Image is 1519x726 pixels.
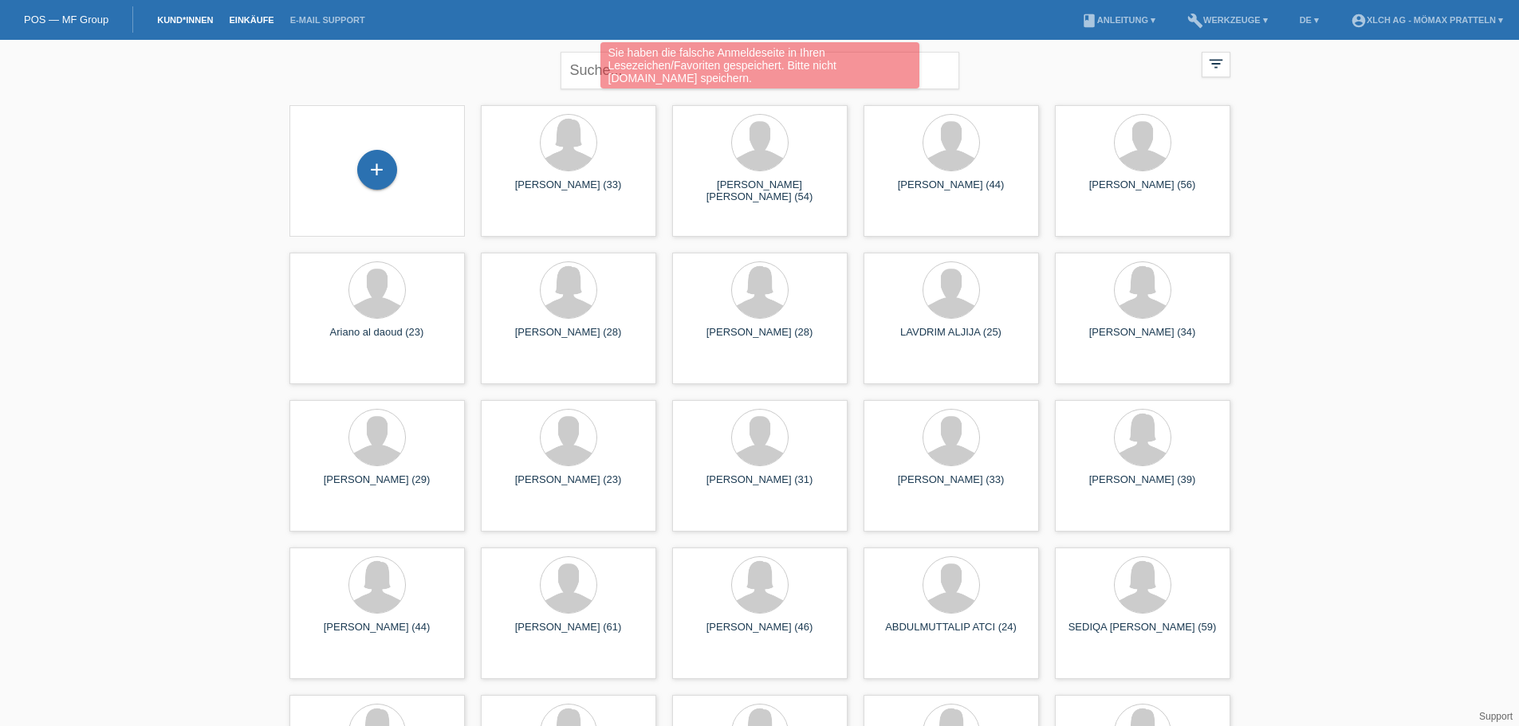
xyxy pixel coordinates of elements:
i: book [1081,13,1097,29]
i: account_circle [1351,13,1367,29]
a: DE ▾ [1292,15,1327,25]
div: SEDIQA [PERSON_NAME] (59) [1068,621,1218,646]
div: [PERSON_NAME] (39) [1068,473,1218,499]
div: [PERSON_NAME] (33) [876,473,1026,499]
div: [PERSON_NAME] (31) [685,473,835,499]
div: [PERSON_NAME] (23) [494,473,643,499]
div: Sie haben die falsche Anmeldeseite in Ihren Lesezeichen/Favoriten gespeichert. Bitte nicht [DOMAI... [600,42,919,88]
a: Support [1479,711,1513,722]
a: POS — MF Group [24,14,108,26]
div: [PERSON_NAME] (61) [494,621,643,646]
div: Kund*in hinzufügen [358,156,396,183]
div: ABDULMUTTALIP ATCI (24) [876,621,1026,646]
div: Ariano al daoud (23) [302,326,452,351]
a: buildWerkzeuge ▾ [1179,15,1276,25]
div: [PERSON_NAME] (33) [494,179,643,204]
a: bookAnleitung ▾ [1073,15,1163,25]
a: account_circleXLCH AG - Mömax Pratteln ▾ [1343,15,1511,25]
div: LAVDRIM ALJIJA (25) [876,326,1026,351]
div: [PERSON_NAME] (44) [302,621,452,646]
i: filter_list [1207,55,1225,73]
div: [PERSON_NAME] (34) [1068,326,1218,351]
div: [PERSON_NAME] [PERSON_NAME] (54) [685,179,835,204]
div: [PERSON_NAME] (28) [494,326,643,351]
div: [PERSON_NAME] (28) [685,326,835,351]
a: Kund*innen [149,15,221,25]
div: [PERSON_NAME] (56) [1068,179,1218,204]
a: E-Mail Support [282,15,373,25]
i: build [1187,13,1203,29]
a: Einkäufe [221,15,281,25]
div: [PERSON_NAME] (29) [302,473,452,499]
div: [PERSON_NAME] (44) [876,179,1026,204]
div: [PERSON_NAME] (46) [685,621,835,646]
